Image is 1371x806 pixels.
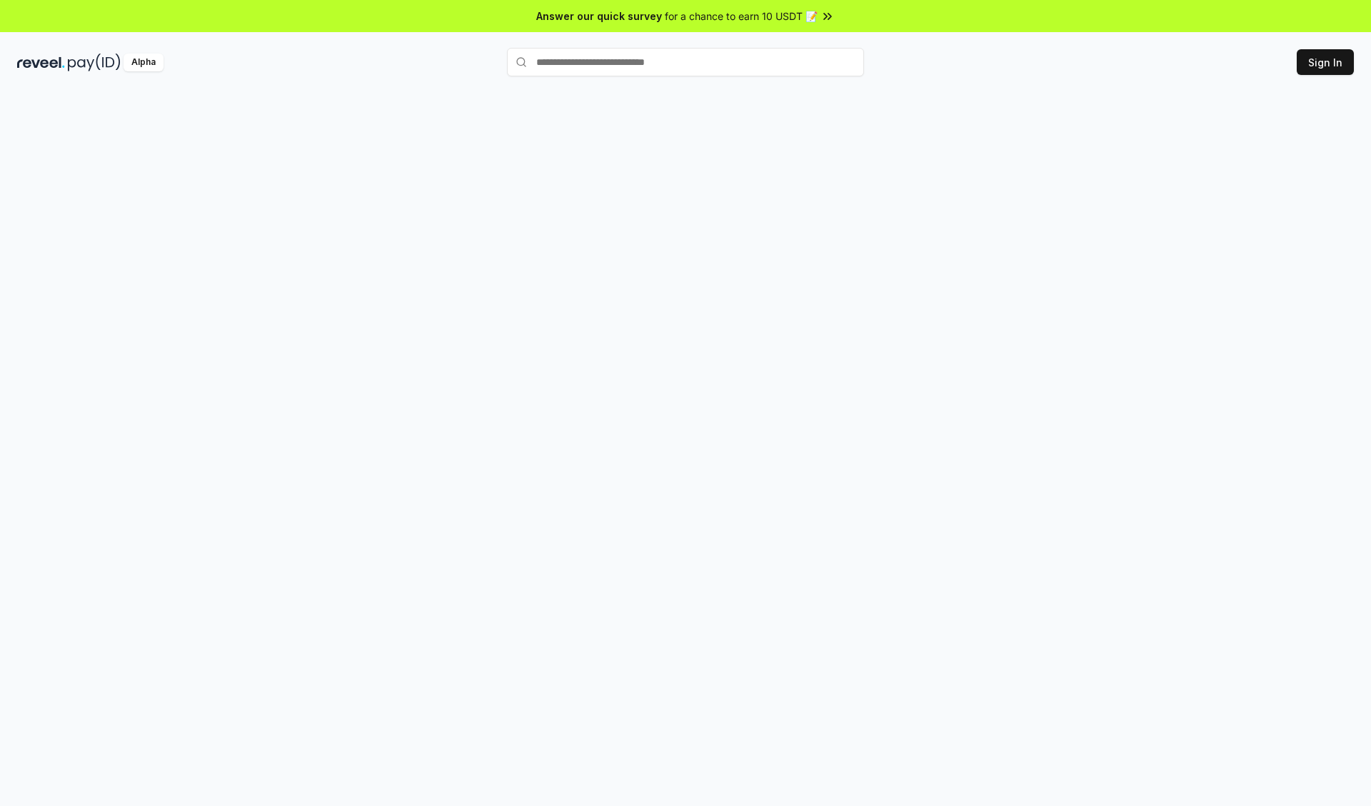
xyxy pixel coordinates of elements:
span: for a chance to earn 10 USDT 📝 [665,9,818,24]
img: pay_id [68,54,121,71]
img: reveel_dark [17,54,65,71]
button: Sign In [1297,49,1354,75]
span: Answer our quick survey [536,9,662,24]
div: Alpha [124,54,164,71]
